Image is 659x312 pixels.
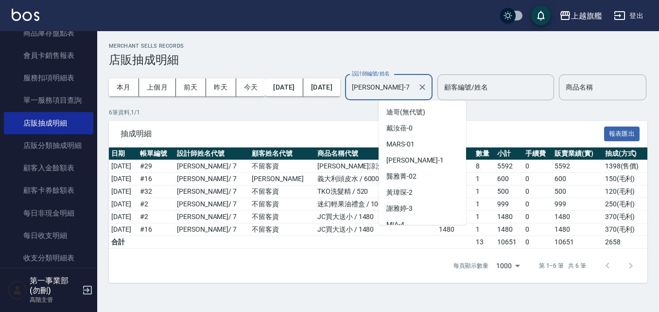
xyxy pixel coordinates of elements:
[386,187,413,198] span: 黃瑋琛 -2
[473,223,495,236] td: 1
[473,160,495,173] td: 8
[523,173,552,185] td: 0
[315,173,436,185] td: 義大利頭皮水 / 6000
[315,147,436,160] th: 商品名稱代號
[174,173,249,185] td: [PERSON_NAME]/ 7
[552,198,603,211] td: 999
[109,185,138,198] td: [DATE]
[4,89,93,111] a: 單一服務項目查詢
[109,43,647,49] h2: Merchant Sells Records
[4,157,93,179] a: 顧客入金餘額表
[265,78,303,96] button: [DATE]
[436,223,473,236] td: 1480
[249,160,315,173] td: 不留客資
[386,171,416,182] span: 龔雅菁 -02
[473,147,495,160] th: 數量
[473,185,495,198] td: 1
[4,134,93,157] a: 店販分類抽成明細
[4,202,93,224] a: 每日非現金明細
[138,147,174,160] th: 帳單編號
[4,44,93,67] a: 會員卡銷售報表
[603,185,647,198] td: 120 ( 毛利 )
[604,128,640,138] a: 報表匯出
[539,261,586,270] p: 第 1–6 筆 共 6 筆
[495,185,523,198] td: 500
[531,6,551,25] button: save
[603,223,647,236] td: 370 ( 毛利 )
[249,173,315,185] td: [PERSON_NAME]
[473,211,495,223] td: 1
[174,223,249,236] td: [PERSON_NAME]/ 7
[30,276,79,295] h5: 第一事業部 (勿刪)
[249,185,315,198] td: 不留客資
[315,198,436,211] td: 迷幻輕果油禮盒 / 1000
[552,160,603,173] td: 5592
[473,236,495,249] td: 13
[604,127,640,142] button: 報表匯出
[523,236,552,249] td: 0
[109,108,647,117] p: 6 筆資料, 1 / 1
[236,78,266,96] button: 今天
[109,78,139,96] button: 本月
[473,198,495,211] td: 1
[495,173,523,185] td: 600
[610,7,647,25] button: 登出
[12,9,39,21] img: Logo
[109,223,138,236] td: [DATE]
[109,211,138,223] td: [DATE]
[386,203,413,214] span: 謝雅婷 -3
[176,78,206,96] button: 前天
[555,6,606,26] button: 上越旗艦
[603,236,647,249] td: 2658
[523,147,552,160] th: 手續費
[138,160,174,173] td: # 29
[571,10,602,22] div: 上越旗艦
[138,211,174,223] td: # 2
[552,236,603,249] td: 10651
[138,223,174,236] td: # 16
[30,295,79,304] p: 高階主管
[386,220,404,230] span: MIA -4
[453,261,488,270] p: 每頁顯示數量
[8,280,27,300] img: Person
[492,253,523,279] div: 1000
[4,112,93,134] a: 店販抽成明細
[174,211,249,223] td: [PERSON_NAME]/ 7
[249,147,315,160] th: 顧客姓名代號
[4,67,93,89] a: 服務扣項明細表
[552,173,603,185] td: 600
[386,139,415,149] span: MARS -01
[523,160,552,173] td: 0
[138,173,174,185] td: # 16
[495,236,523,249] td: 10651
[4,22,93,44] a: 商品庫存盤點表
[109,173,138,185] td: [DATE]
[303,78,340,96] button: [DATE]
[603,160,647,173] td: 1398 ( 售價 )
[523,198,552,211] td: 0
[174,147,249,160] th: 設計師姓名代號
[109,198,138,211] td: [DATE]
[315,211,436,223] td: JC買大送小 / 1480
[4,224,93,247] a: 每日收支明細
[206,78,236,96] button: 昨天
[495,160,523,173] td: 5592
[315,223,436,236] td: JC買大送小 / 1480
[174,198,249,211] td: [PERSON_NAME]/ 7
[109,147,138,160] th: 日期
[495,211,523,223] td: 1480
[386,123,413,133] span: 戴汝蓓 -0
[552,185,603,198] td: 500
[552,223,603,236] td: 1480
[386,107,425,117] span: 迪哥 (無代號)
[386,155,444,165] span: [PERSON_NAME] -1
[4,247,93,269] a: 收支分類明細表
[495,147,523,160] th: 小計
[174,160,249,173] td: [PERSON_NAME]/ 7
[174,185,249,198] td: [PERSON_NAME]/ 7
[495,198,523,211] td: 999
[249,198,315,211] td: 不留客資
[603,198,647,211] td: 250 ( 毛利 )
[416,80,429,94] button: Clear
[523,185,552,198] td: 0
